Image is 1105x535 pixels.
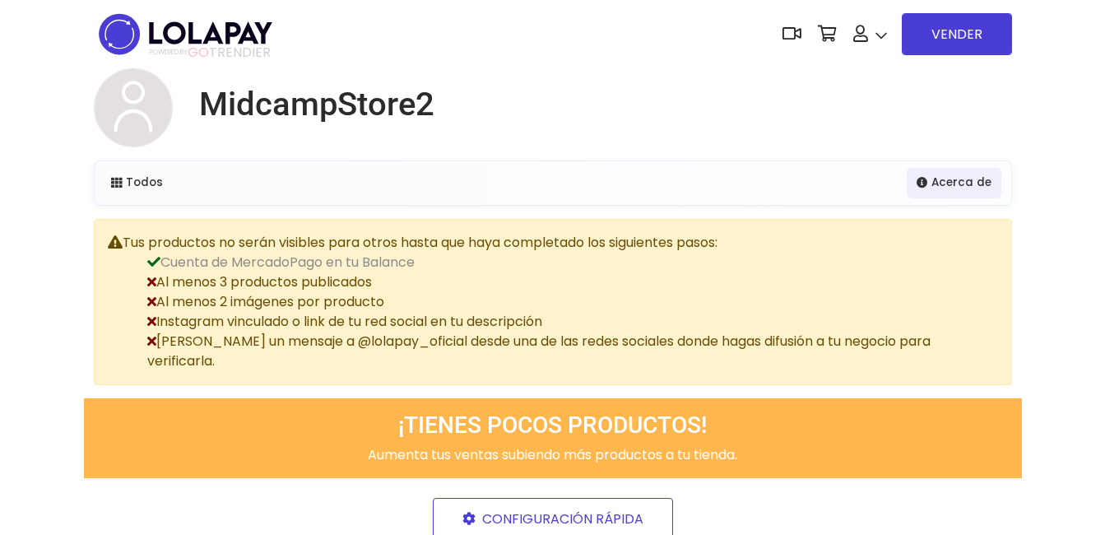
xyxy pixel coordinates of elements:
[94,219,1012,385] div: Tus productos no serán visibles para otros hasta que haya completado los siguientes pasos:
[94,445,1012,465] p: Aumenta tus ventas subiendo más productos a tu tienda.
[94,412,1012,440] h3: ¡TIENES POCOS PRODUCTOS!
[147,292,998,312] li: Al menos 2 imágenes por producto
[147,312,998,332] li: Instagram vinculado o link de tu red social en tu descripción
[150,48,188,57] span: POWERED BY
[147,253,998,272] li: Cuenta de MercadoPago en tu Balance
[150,45,271,60] span: TRENDIER
[907,168,1001,198] a: Acerca de
[94,8,277,60] img: logo
[147,332,998,371] li: [PERSON_NAME] un mensaje a @lolapay_oficial desde una de las redes sociales donde hagas difusión ...
[186,85,434,124] a: MidcampStore2
[101,168,173,198] a: Todos
[188,43,209,62] span: GO
[199,85,434,124] h1: MidcampStore2
[902,13,1012,55] a: VENDER
[147,272,998,292] li: Al menos 3 productos publicados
